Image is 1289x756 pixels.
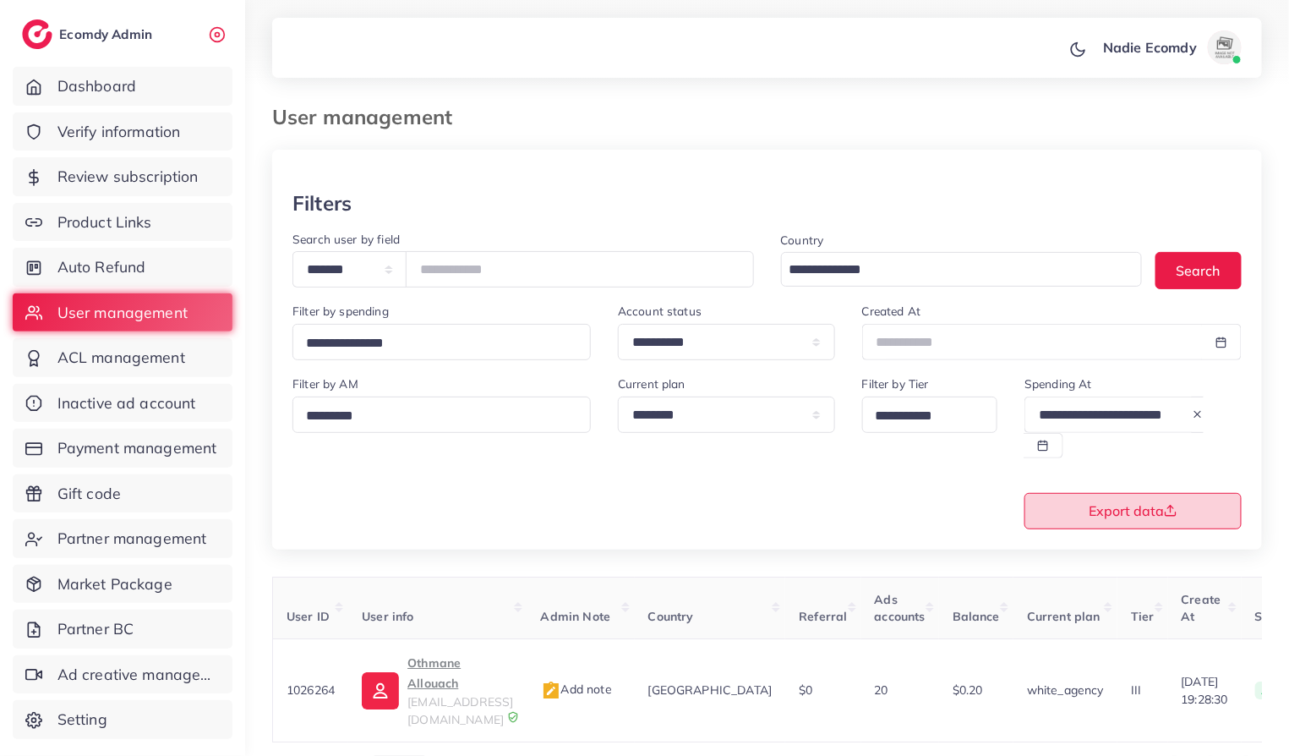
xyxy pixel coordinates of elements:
[300,403,569,430] input: Search for option
[648,609,694,624] span: Country
[875,682,888,698] span: 20
[541,682,612,697] span: Add note
[13,700,232,739] a: Setting
[799,682,812,698] span: $0
[1027,682,1104,698] span: white_agency
[784,257,1121,283] input: Search for option
[13,203,232,242] a: Product Links
[13,429,232,468] a: Payment management
[13,565,232,604] a: Market Package
[875,592,926,624] span: Ads accounts
[1024,493,1242,529] button: Export data
[13,519,232,558] a: Partner management
[59,26,156,42] h2: Ecomdy Admin
[1103,37,1197,58] p: Nadie Ecomdy
[292,191,352,216] h3: Filters
[292,375,358,392] label: Filter by AM
[1182,592,1221,624] span: Create At
[57,618,134,640] span: Partner BC
[407,694,513,726] span: [EMAIL_ADDRESS][DOMAIN_NAME]
[13,384,232,423] a: Inactive ad account
[362,609,413,624] span: User info
[953,682,983,698] span: $0.20
[57,392,196,414] span: Inactive ad account
[57,664,220,686] span: Ad creative management
[13,67,232,106] a: Dashboard
[407,653,513,693] p: Othmane Allouach
[13,293,232,332] a: User management
[57,256,146,278] span: Auto Refund
[57,573,172,595] span: Market Package
[287,682,335,698] span: 1026264
[1024,375,1092,392] label: Spending At
[507,711,519,723] img: 9CAL8B2pu8EFxCJHYAAAAldEVYdGRhdGU6Y3JlYXRlADIwMjItMTItMDlUMDQ6NTg6MzkrMDA6MDBXSlgLAAAAJXRFWHRkYXR...
[13,474,232,513] a: Gift code
[57,211,152,233] span: Product Links
[1089,504,1177,518] span: Export data
[272,105,466,129] h3: User management
[781,252,1143,287] div: Search for option
[292,397,591,433] div: Search for option
[1094,30,1248,64] a: Nadie Ecomdyavatar
[57,166,199,188] span: Review subscription
[13,112,232,151] a: Verify information
[862,303,921,320] label: Created At
[13,157,232,196] a: Review subscription
[57,528,207,550] span: Partner management
[292,231,400,248] label: Search user by field
[300,331,569,357] input: Search for option
[1131,609,1155,624] span: Tier
[57,121,181,143] span: Verify information
[362,672,399,709] img: ic-user-info.36bf1079.svg
[57,75,136,97] span: Dashboard
[1131,682,1141,698] span: III
[1182,673,1228,708] span: [DATE] 19:28:30
[13,248,232,287] a: Auto Refund
[57,483,121,505] span: Gift code
[1027,609,1101,624] span: Current plan
[57,709,107,731] span: Setting
[618,375,685,392] label: Current plan
[362,653,513,728] a: Othmane Allouach[EMAIL_ADDRESS][DOMAIN_NAME]
[13,610,232,649] a: Partner BC
[1208,30,1242,64] img: avatar
[292,324,591,360] div: Search for option
[870,403,976,430] input: Search for option
[1155,252,1242,288] button: Search
[22,19,52,49] img: logo
[57,437,217,459] span: Payment management
[618,303,702,320] label: Account status
[13,655,232,694] a: Ad creative management
[541,609,611,624] span: Admin Note
[292,303,389,320] label: Filter by spending
[13,338,232,377] a: ACL management
[57,347,185,369] span: ACL management
[648,682,773,698] span: [GEOGRAPHIC_DATA]
[22,19,156,49] a: logoEcomdy Admin
[781,232,824,249] label: Country
[799,609,847,624] span: Referral
[862,397,998,433] div: Search for option
[287,609,330,624] span: User ID
[862,375,929,392] label: Filter by Tier
[57,302,188,324] span: User management
[541,681,561,701] img: admin_note.cdd0b510.svg
[953,609,1000,624] span: Balance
